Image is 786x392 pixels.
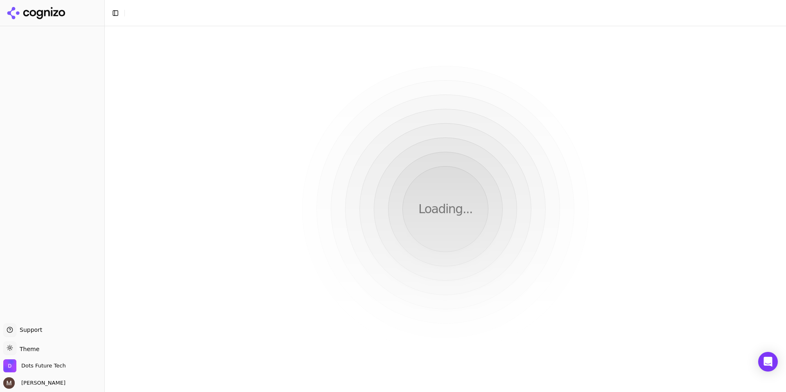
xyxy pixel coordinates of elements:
div: Open Intercom Messenger [758,352,778,372]
p: Loading... [418,202,472,216]
button: Open organization switcher [3,359,66,372]
span: Dots Future Tech [21,362,66,369]
button: Open user button [3,377,65,389]
span: [PERSON_NAME] [18,379,65,387]
span: Support [16,326,42,334]
img: Martyn Strydom [3,377,15,389]
span: Theme [16,346,39,352]
img: Dots Future Tech [3,359,16,372]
